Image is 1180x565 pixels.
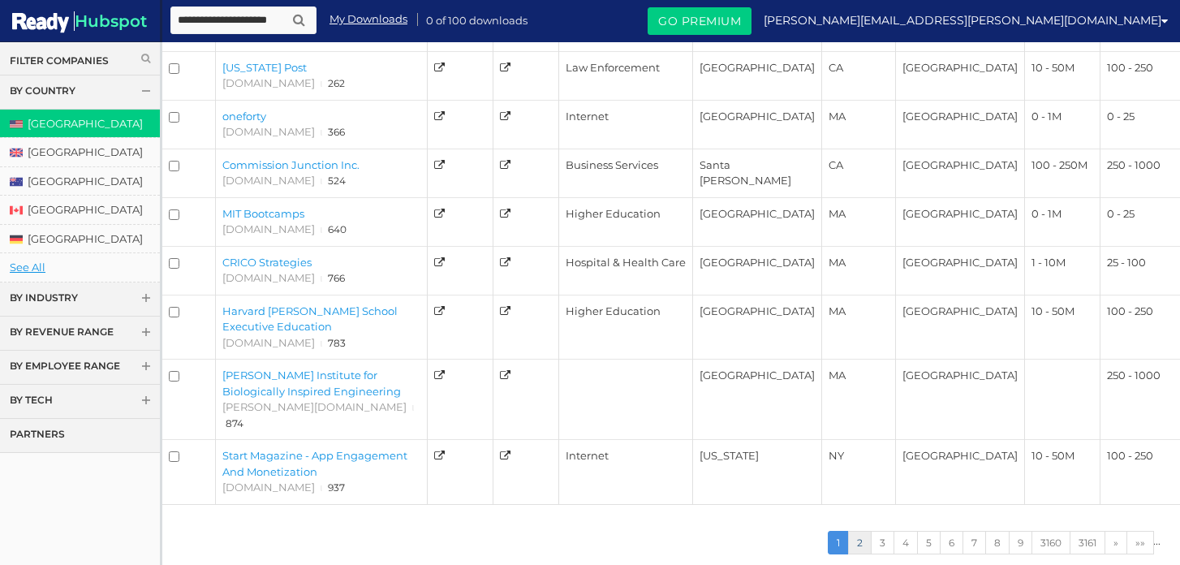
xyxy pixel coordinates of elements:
span: Alexa Rank [328,76,345,91]
a: Filter Companies [10,54,150,67]
td: 250 - 1000 [1100,149,1180,197]
td: 1 - 10M [1024,246,1100,295]
a: [DOMAIN_NAME] [222,222,315,235]
span: 0 of 100 downloads [426,10,528,28]
a: 4 [894,531,918,554]
td: United States [895,100,1024,149]
a: Go Premium [648,7,751,35]
span: ι [321,222,323,237]
span: Alexa Rank [328,174,346,188]
img: united-states.png [10,118,23,131]
a: oneforty [222,110,266,123]
a: [DOMAIN_NAME] [222,271,315,284]
td: 25 - 100 [1100,246,1180,295]
td: 0 - 1M [1024,197,1100,246]
td: 10 - 50M [1024,295,1100,360]
td: NY [822,440,895,504]
td: West Sacramento [693,51,822,100]
a: [PERSON_NAME] Institute for Biologically Inspired Engineering [222,369,401,398]
span: ι [321,271,323,286]
td: Cambridge [693,295,822,360]
a: 8 [985,531,1010,554]
a: [PERSON_NAME][DOMAIN_NAME] [222,400,407,413]
img: canada.png [10,204,23,217]
a: Commission Junction Inc. [222,158,360,171]
td: 250 - 1000 [1100,360,1180,440]
td: MA [822,360,895,440]
a: Start Magazine - App Engagement And Monetization [222,449,407,478]
td: United States [895,360,1024,440]
td: Internet [558,100,692,149]
td: 100 - 250 [1100,51,1180,100]
span: ι [321,174,323,188]
a: 3161 [1070,531,1105,554]
span: Alexa Rank [328,336,346,351]
td: United States [895,51,1024,100]
td: 0 - 25 [1100,197,1180,246]
td: United States [895,246,1024,295]
td: CA [822,51,895,100]
a: My Downloads [329,11,407,27]
span: Alexa Rank [328,125,345,140]
span: Alexa Rank [328,222,347,237]
td: Business Services [558,149,692,197]
td: 0 - 25 [1100,100,1180,149]
img: united-kingdom.png [10,146,23,159]
td: Cambridge [693,197,822,246]
span: ι [321,336,323,351]
td: 10 - 50M [1024,440,1100,504]
a: 3 [871,531,894,554]
td: Higher Education [558,295,692,360]
td: United States [895,440,1024,504]
a: Next [1105,531,1127,554]
td: Boston [693,246,822,295]
a: MIT Bootcamps [222,207,304,220]
a: [DOMAIN_NAME] [222,125,315,138]
td: MA [822,197,895,246]
td: MA [822,295,895,360]
a: [DOMAIN_NAME] [222,336,315,349]
td: 0 - 1M [1024,100,1100,149]
td: CA [822,149,895,197]
a: Last [1126,531,1154,554]
a: 9 [1009,531,1032,554]
span: Alexa Rank [328,271,345,286]
span: Alexa Rank [226,416,243,431]
td: Higher Education [558,197,692,246]
img: germany.png [10,233,23,246]
span: »» [1135,537,1145,549]
td: United States [895,197,1024,246]
td: Boston [693,360,822,440]
a: Harvard [PERSON_NAME] School Executive Education [222,304,398,334]
td: Hospital & Health Care [558,246,692,295]
td: 10 - 50M [1024,51,1100,100]
a: 7 [963,531,986,554]
a: [US_STATE] Post [222,61,307,74]
img: Hubspot Ready [12,11,69,36]
a: 1 [828,531,849,554]
a: CRICO Strategies [222,256,312,269]
img: australia.png [10,175,23,188]
td: 100 - 250M [1024,149,1100,197]
span: ι [412,400,415,415]
a: 2 [848,531,872,554]
td: 100 - 250 [1100,295,1180,360]
span: ι [321,125,323,140]
a: 5 [917,531,941,554]
a: [DOMAIN_NAME] [222,76,315,89]
td: Santa Barbara [693,149,822,197]
td: 100 - 250 [1100,440,1180,504]
td: MA [822,246,895,295]
td: United States [895,149,1024,197]
td: New York [693,440,822,504]
a: 6 [940,531,963,554]
span: Hubspot [74,11,147,31]
td: Cambridge [693,100,822,149]
td: MA [822,100,895,149]
a: 3160 [1031,531,1070,554]
a: [DOMAIN_NAME] [222,174,315,187]
li: ... [1153,534,1161,547]
td: Law Enforcement [558,51,692,100]
span: Alexa Rank [328,481,345,495]
a: [PERSON_NAME][EMAIL_ADDRESS][PERSON_NAME][DOMAIN_NAME] [764,8,1168,32]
